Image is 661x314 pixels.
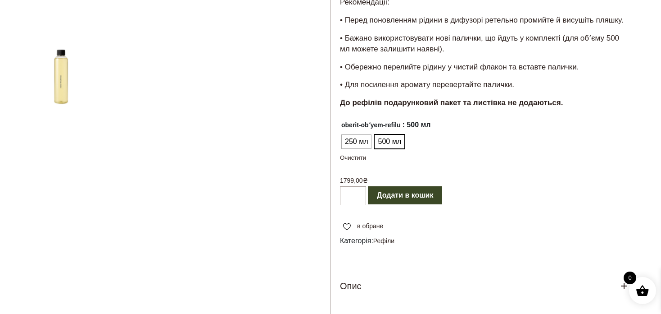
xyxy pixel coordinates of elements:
ul: oberit-obʼyem-refilu [340,133,442,150]
p: • Перед поновленням рідини в дифузорі ретельно промийте й висушіть пляшку. [340,15,629,26]
span: ₴ [363,177,368,184]
button: Додати в кошик [368,186,442,204]
bdi: 1799,00 [340,177,368,184]
h5: Опис [340,279,362,293]
a: Очистити [340,154,366,161]
li: 500 мл [375,135,404,148]
p: • Обережно перелийте рідину у чистий флакон та вставте палички. [340,62,629,73]
label: oberit-obʼyem-refilu [341,118,401,132]
a: Рефіли [373,237,394,245]
span: 0 [624,272,636,284]
span: : 500 мл [403,118,431,132]
span: 500 мл [376,134,403,149]
input: Кількість товару [340,186,366,205]
a: в обране [340,222,386,231]
span: в обране [357,222,383,231]
p: • Для посилення аромату перевертайте палички. [340,79,629,90]
li: 250 мл [342,135,371,148]
span: Категорія: [340,235,629,246]
p: • Бажано використовувати нові палички, що йдуть у комплекті (для обʼєму 500 мл можете залишити на... [340,33,629,55]
strong: До рефілів подарунковий пакет та листівка не додаються. [340,98,563,107]
span: 250 мл [343,134,370,149]
img: unfavourite.svg [343,223,351,231]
